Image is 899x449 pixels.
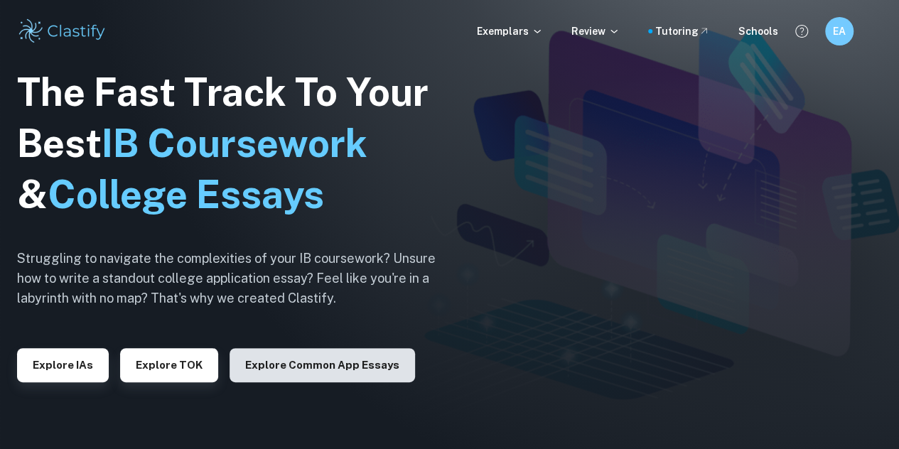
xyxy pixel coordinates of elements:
[230,348,415,382] button: Explore Common App essays
[120,357,218,371] a: Explore TOK
[120,348,218,382] button: Explore TOK
[17,67,458,220] h1: The Fast Track To Your Best &
[831,23,848,39] h6: EA
[655,23,710,39] a: Tutoring
[17,249,458,308] h6: Struggling to navigate the complexities of your IB coursework? Unsure how to write a standout col...
[102,121,367,166] span: IB Coursework
[17,357,109,371] a: Explore IAs
[230,357,415,371] a: Explore Common App essays
[17,348,109,382] button: Explore IAs
[17,17,107,45] img: Clastify logo
[571,23,620,39] p: Review
[790,19,814,43] button: Help and Feedback
[48,172,324,217] span: College Essays
[738,23,778,39] a: Schools
[477,23,543,39] p: Exemplars
[825,17,854,45] button: EA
